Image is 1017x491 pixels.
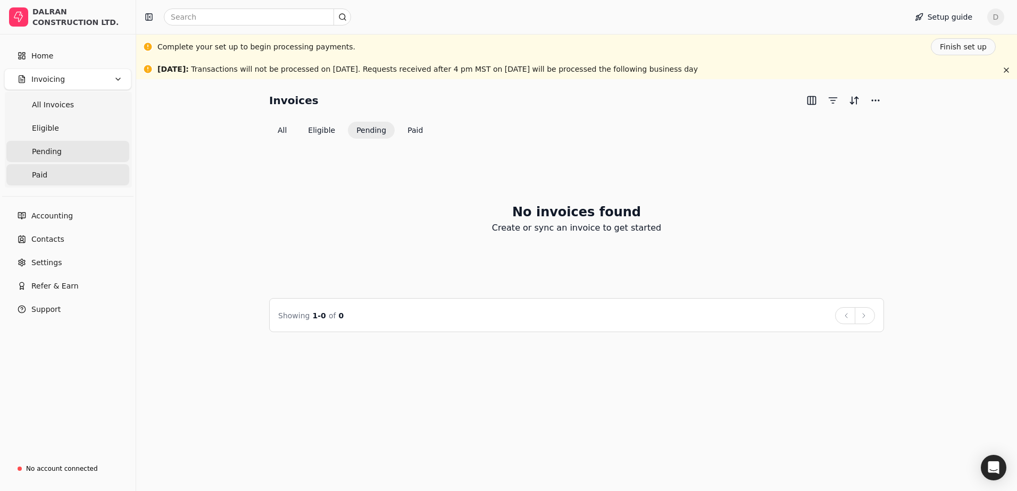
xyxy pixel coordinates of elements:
div: Open Intercom Messenger [981,455,1006,480]
button: D [987,9,1004,26]
button: Support [4,299,131,320]
button: Paid [399,122,431,139]
a: No account connected [4,459,131,478]
a: Paid [6,164,129,185]
button: More [867,92,884,109]
div: Complete your set up to begin processing payments. [157,41,355,53]
div: DALRAN CONSTRUCTION LTD. [32,6,127,28]
a: Eligible [6,117,129,139]
span: Accounting [31,210,73,222]
span: Settings [31,257,62,268]
a: Settings [4,252,131,273]
span: Showing [278,311,310,320]
a: All Invoices [6,94,129,115]
span: Invoicing [31,74,65,85]
div: Transactions will not be processed on [DATE]. Requests received after 4 pm MST on [DATE] will be ... [157,64,698,75]
span: All Invoices [32,99,74,111]
button: Setup guide [906,9,981,26]
span: Home [31,50,53,62]
button: Refer & Earn [4,275,131,297]
h2: No invoices found [512,202,641,222]
span: Refer & Earn [31,281,79,292]
button: Pending [348,122,395,139]
span: Support [31,304,61,315]
span: Eligible [32,123,59,134]
button: Eligible [299,122,344,139]
span: 0 [339,311,344,320]
p: Create or sync an invoice to get started [492,222,661,234]
div: Invoice filter options [269,122,431,139]
a: Home [4,45,131,66]
span: [DATE] : [157,65,189,73]
button: All [269,122,295,139]
a: Accounting [4,205,131,226]
span: of [329,311,336,320]
span: Pending [32,146,62,157]
a: Contacts [4,228,131,250]
button: Invoicing [4,69,131,90]
span: Paid [32,170,47,181]
div: No account connected [26,464,98,473]
span: Contacts [31,234,64,245]
button: Sort [846,92,863,109]
h2: Invoices [269,92,319,109]
input: Search [164,9,351,26]
button: Finish set up [931,38,996,55]
a: Pending [6,141,129,162]
span: 1 - 0 [313,311,326,320]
